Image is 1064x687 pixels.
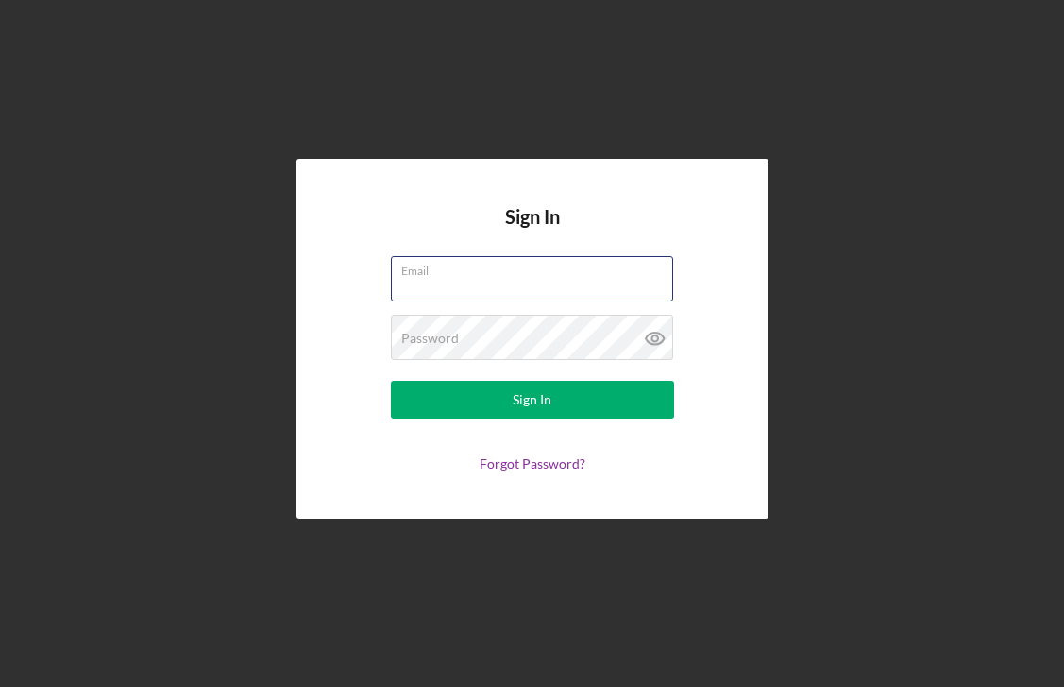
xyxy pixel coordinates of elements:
[505,206,560,256] h4: Sign In
[480,455,585,472] a: Forgot Password?
[401,331,459,346] label: Password
[513,381,551,419] div: Sign In
[401,257,673,278] label: Email
[391,381,674,419] button: Sign In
